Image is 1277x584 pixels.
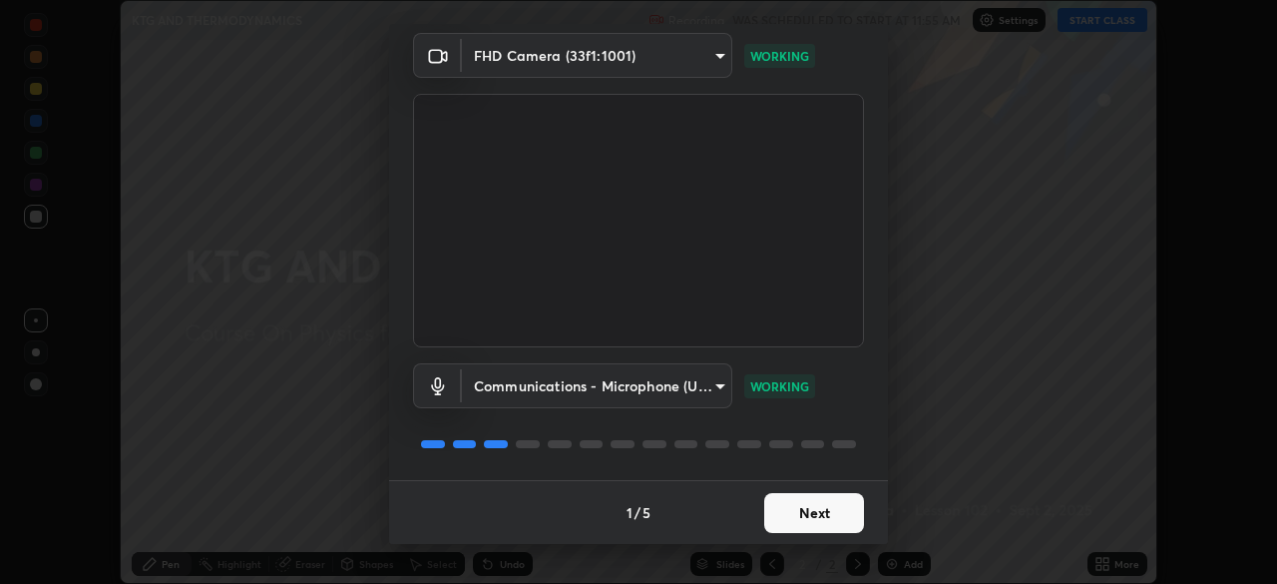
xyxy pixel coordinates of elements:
h4: 1 [627,502,633,523]
h4: 5 [642,502,650,523]
p: WORKING [750,47,809,65]
h4: / [635,502,640,523]
button: Next [764,493,864,533]
p: WORKING [750,377,809,395]
div: FHD Camera (33f1:1001) [462,33,732,78]
div: FHD Camera (33f1:1001) [462,363,732,408]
